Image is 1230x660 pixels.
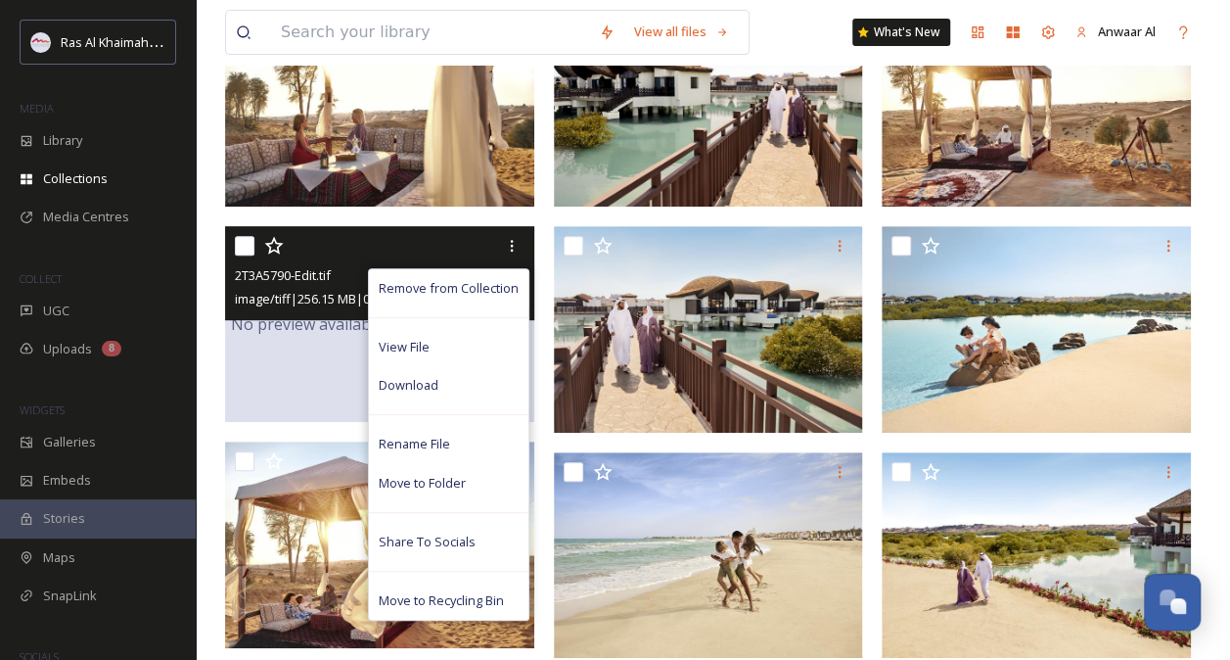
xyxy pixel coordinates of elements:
a: Anwaar Al [1066,13,1165,51]
img: 2T3A7023.tif [554,226,863,433]
span: Library [43,131,82,150]
a: View all files [624,13,739,51]
img: Logo_RAKTDA_RGB-01.png [31,32,51,52]
button: Open Chat [1144,574,1201,631]
img: 2T3A8269.tif [554,452,863,659]
span: image/tiff | 256.15 MB | 0 x 0 [235,290,384,307]
span: WIDGETS [20,402,65,417]
span: Media Centres [43,208,129,226]
span: SnapLink [43,587,97,605]
span: Rename File [379,435,450,453]
span: Remove from Collection [379,279,519,298]
span: No preview available for file of image/tiff . [231,312,528,336]
span: 2T3A5790-Edit.tif [235,266,331,284]
img: 2T3A8187-Edit.tif [225,442,534,648]
img: 2T3A6831.tif [882,226,1191,433]
div: 8 [102,341,121,356]
span: Galleries [43,433,96,451]
img: 2T3A7132.tif [882,452,1191,659]
span: Move to Recycling Bin [379,591,504,610]
span: Uploads [43,340,92,358]
a: What's New [852,19,950,46]
span: Maps [43,548,75,567]
span: UGC [43,302,69,320]
span: Ras Al Khaimah Tourism Development Authority [61,32,338,51]
span: Share To Socials [379,533,476,551]
span: Stories [43,509,85,528]
span: MEDIA [20,101,54,116]
span: Download [379,376,438,395]
input: Search your library [271,11,589,54]
span: Move to Folder [379,474,466,493]
span: Anwaar Al [1098,23,1156,40]
span: View File [379,338,430,356]
span: Collections [43,169,108,188]
span: Embeds [43,471,91,490]
span: COLLECT [20,271,62,286]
